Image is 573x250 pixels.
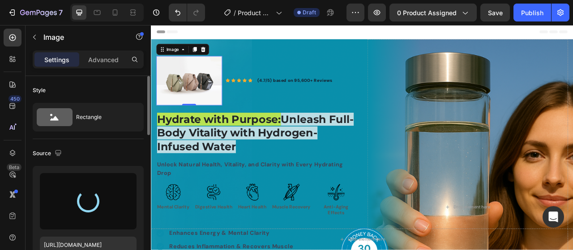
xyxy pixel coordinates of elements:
[56,228,103,236] p: Digestive Health
[543,206,564,228] div: Open Intercom Messenger
[480,4,510,21] button: Save
[33,86,46,94] div: Style
[488,9,503,17] span: Save
[118,202,140,224] img: heart.png
[397,8,457,17] span: 0 product assigned
[385,228,432,235] div: Drop element here
[76,107,131,127] div: Rectangle
[9,95,21,102] div: 450
[238,8,272,17] span: Product Page - Ifti
[59,7,63,18] p: 7
[234,8,236,17] span: /
[7,164,21,171] div: Beta
[33,148,64,160] div: Source
[4,4,67,21] button: 7
[111,228,147,236] p: Heart Health
[168,202,189,224] img: muscle-spasm_1.png
[521,8,543,17] div: Publish
[225,202,246,224] img: hair-follicle.png
[69,202,90,224] img: digestive-organ.png
[151,25,573,250] iframe: To enrich screen reader interactions, please activate Accessibility in Grammarly extension settings
[169,4,205,21] div: Undo/Redo
[88,55,119,64] p: Advanced
[8,228,49,236] p: Mental Clarity
[43,32,120,42] p: Image
[210,228,261,243] p: Anti-Aging Effects
[389,4,477,21] button: 0 product assigned
[513,4,551,21] button: Publish
[154,228,203,236] p: Muscle Recovery
[44,55,69,64] p: Settings
[303,8,316,17] span: Draft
